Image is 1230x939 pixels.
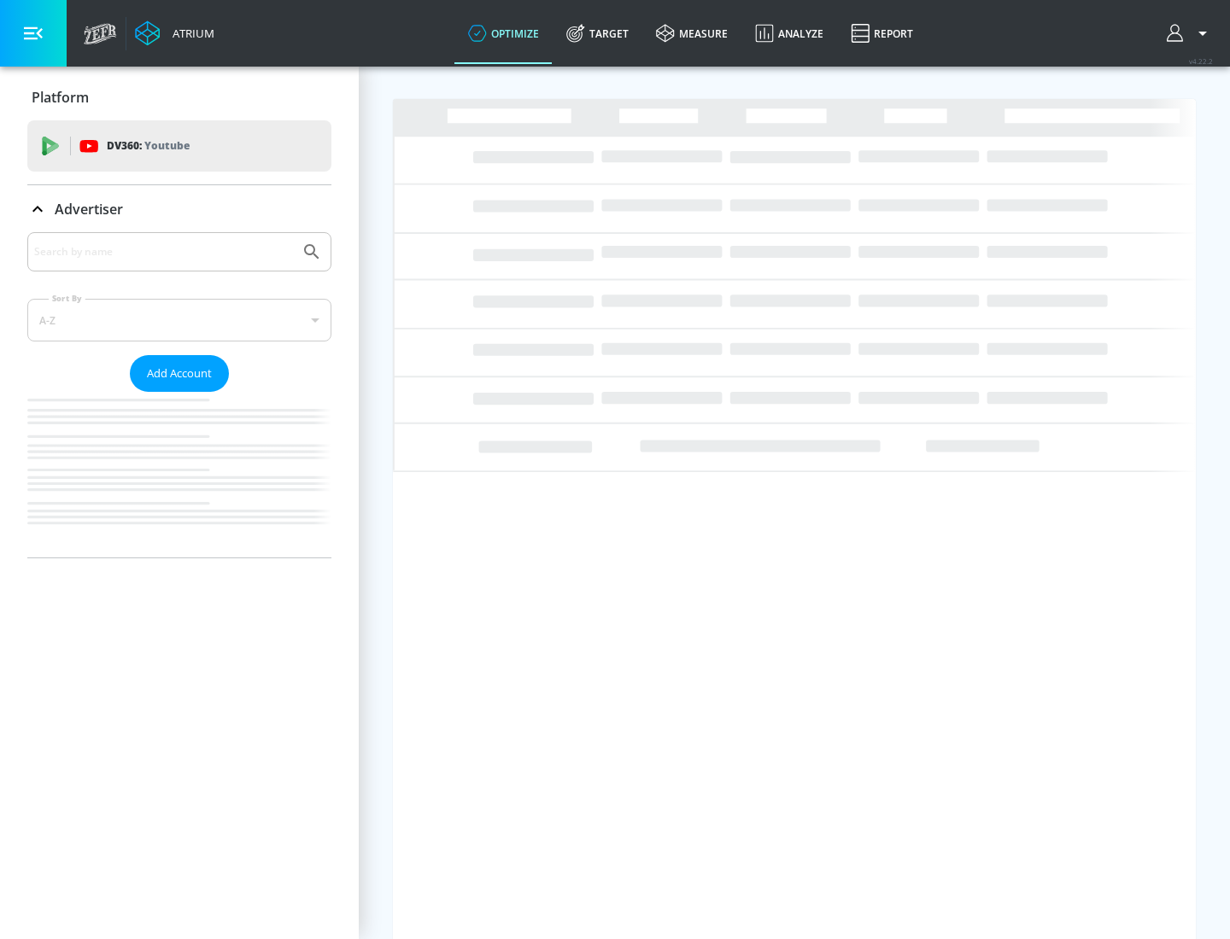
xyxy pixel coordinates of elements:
[837,3,927,64] a: Report
[135,20,214,46] a: Atrium
[27,185,331,233] div: Advertiser
[147,364,212,383] span: Add Account
[27,392,331,557] nav: list of Advertiser
[642,3,741,64] a: measure
[107,137,190,155] p: DV360:
[1189,56,1213,66] span: v 4.22.2
[55,200,123,219] p: Advertiser
[27,73,331,121] div: Platform
[454,3,553,64] a: optimize
[553,3,642,64] a: Target
[27,120,331,172] div: DV360: Youtube
[32,88,89,107] p: Platform
[34,241,293,263] input: Search by name
[130,355,229,392] button: Add Account
[27,299,331,341] div: A-Z
[144,137,190,155] p: Youtube
[49,293,85,304] label: Sort By
[166,26,214,41] div: Atrium
[741,3,837,64] a: Analyze
[27,232,331,557] div: Advertiser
